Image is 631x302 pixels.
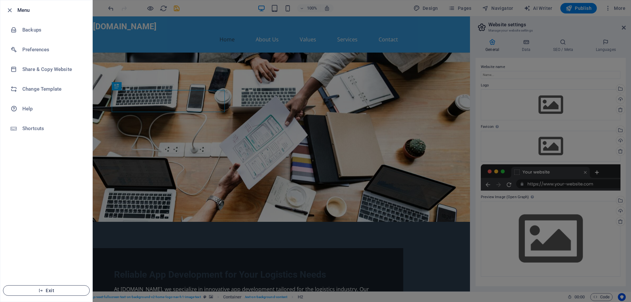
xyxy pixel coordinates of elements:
[3,285,90,296] button: Exit
[0,99,92,119] a: Help
[22,26,83,34] h6: Backups
[22,65,83,73] h6: Share & Copy Website
[22,46,83,54] h6: Preferences
[17,6,87,14] h6: Menu
[22,85,83,93] h6: Change Template
[9,288,84,293] span: Exit
[22,105,83,113] h6: Help
[22,125,83,132] h6: Shortcuts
